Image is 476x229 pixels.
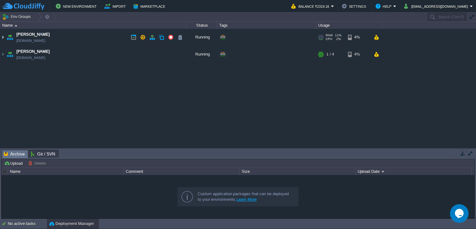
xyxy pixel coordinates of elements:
a: [DOMAIN_NAME] [16,38,45,44]
div: 4% [348,29,368,46]
div: Status [187,22,217,29]
div: Running [186,46,217,63]
span: CPU [326,37,332,41]
div: Usage [317,22,382,29]
button: [EMAIL_ADDRESS][DOMAIN_NAME] [404,2,470,10]
span: Archive [4,150,25,158]
button: Help [376,2,393,10]
div: Size [240,168,355,175]
button: Balance ₹2319.16 [291,2,331,10]
div: Upload Date [356,168,471,175]
div: 4% [348,46,368,63]
div: Custom application packages that can be deployed to your environments. [198,191,293,202]
div: No active tasks [8,219,46,229]
button: Import [104,2,128,10]
a: [DOMAIN_NAME] [16,55,45,61]
a: Learn More [236,197,257,202]
a: [PERSON_NAME] [16,31,50,38]
img: AMDAwAAAACH5BAEAAAAALAAAAAABAAEAAAICRAEAOw== [0,46,5,63]
button: Marketplace [133,2,167,10]
button: Upload [4,160,24,166]
span: RAM [326,34,333,37]
iframe: chat widget [450,204,470,223]
button: Env Groups [2,12,33,21]
img: AMDAwAAAACH5BAEAAAAALAAAAAABAAEAAAICRAEAOw== [15,25,17,26]
img: AMDAwAAAACH5BAEAAAAALAAAAAABAAEAAAICRAEAOw== [0,29,5,46]
img: AMDAwAAAACH5BAEAAAAALAAAAAABAAEAAAICRAEAOw== [6,46,14,63]
div: Name [1,22,186,29]
div: Tags [218,22,316,29]
img: AMDAwAAAACH5BAEAAAAALAAAAAABAAEAAAICRAEAOw== [6,29,14,46]
span: Git / SVN [31,150,55,158]
span: 11% [335,34,342,37]
div: Comment [124,168,240,175]
img: CloudJiffy [2,2,44,10]
button: Delete [28,160,48,166]
div: 1 / 4 [326,46,334,63]
button: Settings [342,2,368,10]
div: Name [8,168,124,175]
button: Deployment Manager [49,221,94,227]
span: 2% [335,37,341,41]
button: New Environment [56,2,99,10]
a: [PERSON_NAME] [16,48,50,55]
div: Running [186,29,217,46]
